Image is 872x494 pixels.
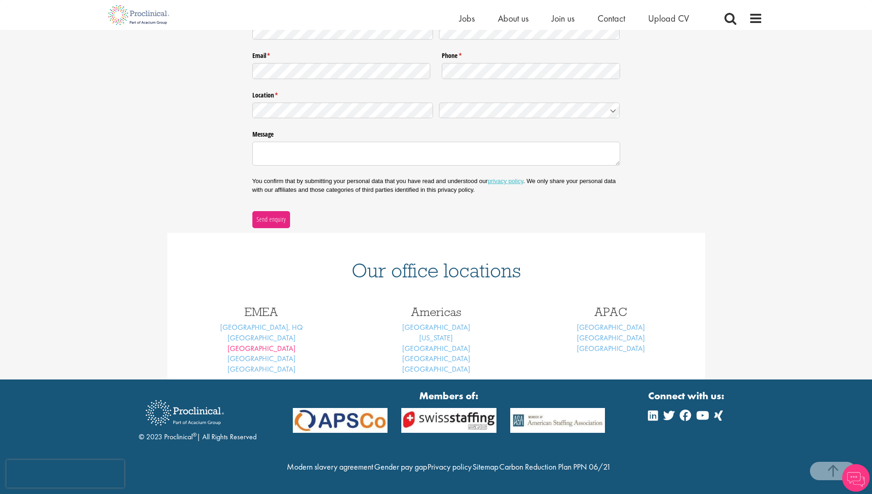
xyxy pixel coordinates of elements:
[193,431,197,438] sup: ®
[252,211,290,228] button: Send enquiry
[228,364,296,374] a: [GEOGRAPHIC_DATA]
[287,461,373,472] a: Modern slavery agreement
[181,260,691,281] h1: Our office locations
[577,333,645,343] a: [GEOGRAPHIC_DATA]
[228,333,296,343] a: [GEOGRAPHIC_DATA]
[228,344,296,353] a: [GEOGRAPHIC_DATA]
[252,23,433,40] input: First
[419,333,453,343] a: [US_STATE]
[181,306,342,318] h3: EMEA
[427,461,472,472] a: Privacy policy
[394,408,503,433] img: APSCo
[473,461,498,472] a: Sitemap
[530,306,691,318] h3: APAC
[402,322,470,332] a: [GEOGRAPHIC_DATA]
[252,48,431,60] label: Email
[439,23,620,40] input: Last
[459,12,475,24] a: Jobs
[552,12,575,24] a: Join us
[488,178,523,184] a: privacy policy
[598,12,625,24] a: Contact
[402,364,470,374] a: [GEOGRAPHIC_DATA]
[648,12,689,24] a: Upload CV
[228,354,296,363] a: [GEOGRAPHIC_DATA]
[252,88,620,100] legend: Location
[402,354,470,363] a: [GEOGRAPHIC_DATA]
[293,389,605,403] strong: Members of:
[439,103,620,119] input: Country
[498,12,529,24] a: About us
[503,408,612,433] img: APSCo
[220,322,303,332] a: [GEOGRAPHIC_DATA], HQ
[286,408,395,433] img: APSCo
[356,306,517,318] h3: Americas
[577,344,645,353] a: [GEOGRAPHIC_DATA]
[648,389,726,403] strong: Connect with us:
[577,322,645,332] a: [GEOGRAPHIC_DATA]
[374,461,427,472] a: Gender pay gap
[139,393,256,442] div: © 2023 Proclinical | All Rights Reserved
[252,103,433,119] input: State / Province / Region
[6,460,124,488] iframe: reCAPTCHA
[842,464,870,492] img: Chatbot
[139,394,231,432] img: Proclinical Recruitment
[252,177,620,194] p: You confirm that by submitting your personal data that you have read and understood our . We only...
[442,48,620,60] label: Phone
[499,461,611,472] a: Carbon Reduction Plan PPN 06/21
[402,344,470,353] a: [GEOGRAPHIC_DATA]
[256,214,286,224] span: Send enquiry
[252,127,620,139] label: Message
